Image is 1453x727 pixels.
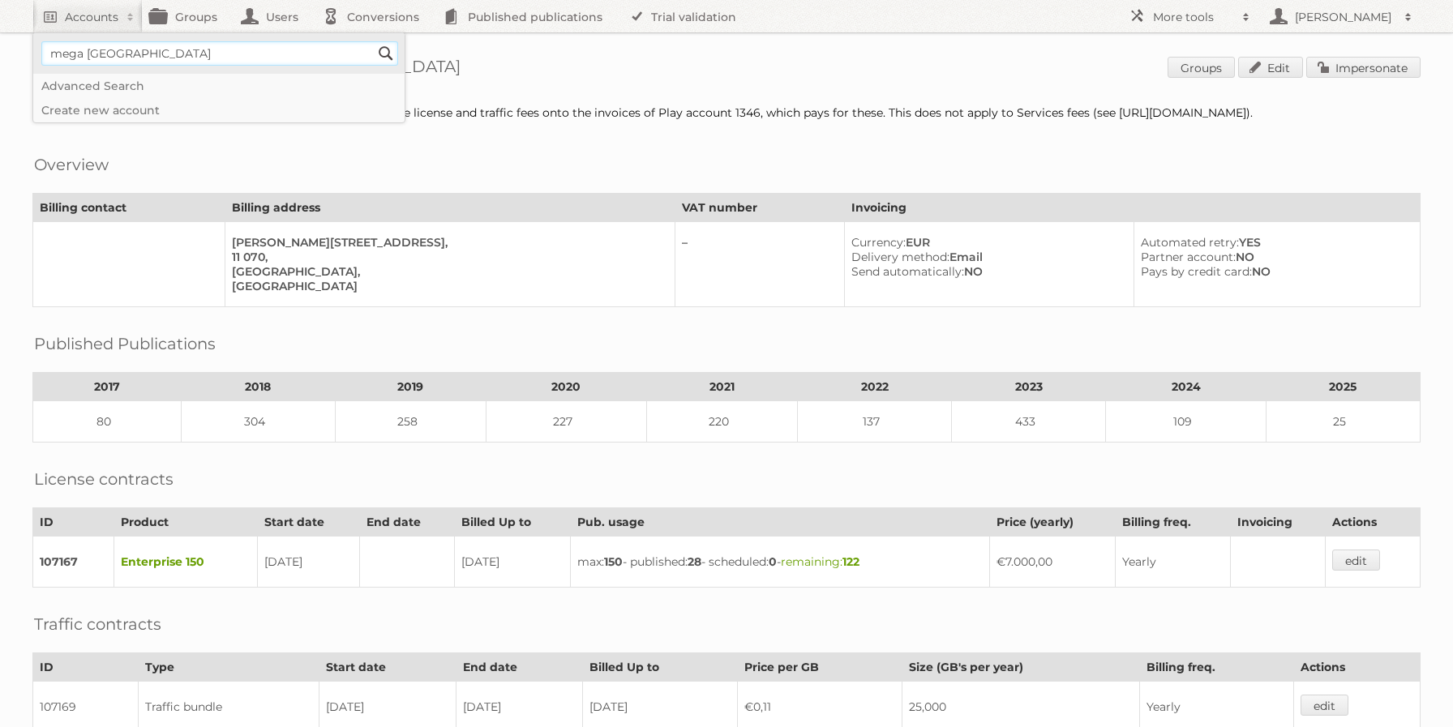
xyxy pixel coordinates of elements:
th: Billing freq. [1116,508,1230,537]
th: Size (GB's per year) [902,653,1140,682]
a: Groups [1168,57,1235,78]
strong: 0 [769,554,777,569]
div: NO [851,264,1121,279]
a: Impersonate [1306,57,1421,78]
span: Currency: [851,235,906,250]
td: 80 [33,401,182,443]
div: YES [1141,235,1407,250]
th: Type [139,653,319,682]
div: NO [1141,250,1407,264]
th: Start date [258,508,360,537]
span: Partner account: [1141,250,1236,264]
th: Billing address [225,194,675,222]
th: Actions [1293,653,1420,682]
td: Enterprise 150 [114,537,257,588]
a: Create new account [33,98,405,122]
th: VAT number [675,194,845,222]
div: EUR [851,235,1121,250]
th: Billing freq. [1140,653,1293,682]
h2: Overview [34,152,109,177]
th: 2020 [486,373,647,401]
td: – [675,222,845,307]
th: Billed Up to [583,653,738,682]
th: End date [456,653,583,682]
th: 2019 [335,373,486,401]
a: edit [1332,550,1380,571]
strong: 150 [604,554,623,569]
th: 2025 [1266,373,1420,401]
h2: More tools [1153,9,1234,25]
td: 107167 [33,537,114,588]
span: Delivery method: [851,250,949,264]
td: 258 [335,401,486,443]
a: Edit [1238,57,1303,78]
h2: Traffic contracts [34,612,161,636]
td: Yearly [1116,537,1230,588]
th: Invoicing [845,194,1421,222]
th: Billing contact [33,194,225,222]
h2: [PERSON_NAME] [1291,9,1396,25]
th: Actions [1326,508,1421,537]
td: 433 [952,401,1106,443]
th: 2022 [798,373,952,401]
th: Price (yearly) [989,508,1115,537]
td: 109 [1106,401,1267,443]
th: 2021 [646,373,797,401]
div: [GEOGRAPHIC_DATA], [232,264,662,279]
a: Advanced Search [33,74,405,98]
strong: 28 [688,554,701,569]
th: ID [33,653,139,682]
a: edit [1301,695,1348,716]
h2: Accounts [65,9,118,25]
td: 304 [181,401,335,443]
th: 2024 [1106,373,1267,401]
td: 25 [1266,401,1420,443]
div: 11 070, [232,250,662,264]
div: [GEOGRAPHIC_DATA] [232,279,662,293]
td: 137 [798,401,952,443]
th: ID [33,508,114,537]
th: Start date [319,653,456,682]
th: End date [360,508,454,537]
span: Automated retry: [1141,235,1239,250]
strong: 122 [842,554,859,569]
div: Email [851,250,1121,264]
td: 227 [486,401,647,443]
th: Price per GB [738,653,902,682]
td: 220 [646,401,797,443]
h2: Published Publications [34,331,216,356]
span: Pays by credit card: [1141,264,1252,279]
div: [Contract 107167 + 107169] Automatic billing is disabled to copy the license and traffic fees ont... [32,105,1421,120]
th: Product [114,508,257,537]
span: Send automatically: [851,264,964,279]
th: Billed Up to [454,508,570,537]
span: remaining: [781,554,859,569]
th: Invoicing [1230,508,1326,537]
div: [PERSON_NAME][STREET_ADDRESS], [232,235,662,250]
td: [DATE] [454,537,570,588]
th: 2017 [33,373,182,401]
div: NO [1141,264,1407,279]
th: 2018 [181,373,335,401]
th: 2023 [952,373,1106,401]
td: €7.000,00 [989,537,1115,588]
h1: Account 88616: Delhaize (Maxi) [GEOGRAPHIC_DATA] [32,57,1421,81]
h2: License contracts [34,467,174,491]
td: [DATE] [258,537,360,588]
input: Search [374,41,398,66]
td: max: - published: - scheduled: - [570,537,989,588]
th: Pub. usage [570,508,989,537]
